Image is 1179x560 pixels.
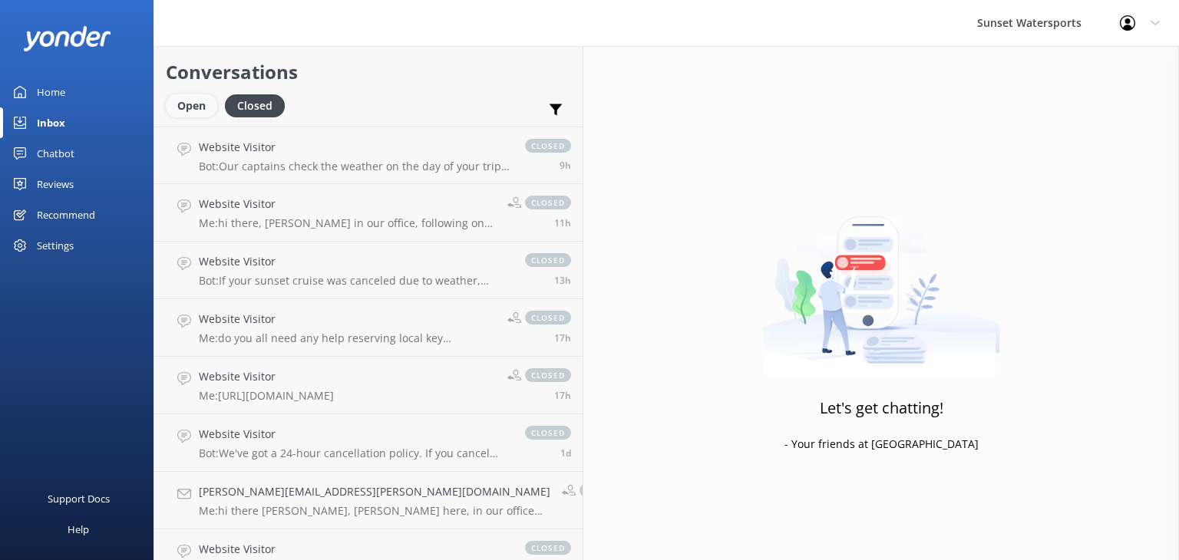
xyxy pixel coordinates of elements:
p: - Your friends at [GEOGRAPHIC_DATA] [784,436,979,453]
div: Reviews [37,169,74,199]
span: closed [525,253,571,267]
h2: Conversations [166,58,571,87]
div: Closed [225,94,285,117]
span: closed [525,311,571,324]
span: Sep 12 2025 05:52pm (UTC -05:00) America/Cancun [554,274,571,287]
img: yonder-white-logo.png [23,26,111,51]
h4: Website Visitor [199,426,510,443]
a: Website VisitorBot:Our captains check the weather on the day of your trip. If conditions are unsa... [154,127,583,184]
div: Open [166,94,217,117]
span: Sep 12 2025 02:10pm (UTC -05:00) America/Cancun [554,389,571,402]
h4: [PERSON_NAME][EMAIL_ADDRESS][PERSON_NAME][DOMAIN_NAME] [199,483,550,500]
span: closed [580,483,626,497]
div: Inbox [37,107,65,138]
span: closed [525,541,571,555]
span: Sep 12 2025 08:17pm (UTC -05:00) America/Cancun [554,216,571,229]
div: Support Docs [48,483,110,514]
a: Website VisitorBot:We've got a 24-hour cancellation policy. If you cancel more than 24 hours in a... [154,414,583,472]
div: Settings [37,230,74,261]
span: closed [525,139,571,153]
p: Bot: Our captains check the weather on the day of your trip. If conditions are unsafe, the trip w... [199,160,510,173]
h4: Website Visitor [199,196,496,212]
p: Bot: We've got a 24-hour cancellation policy. If you cancel more than 24 hours in advance, you'll... [199,446,510,460]
h3: Let's get chatting! [820,396,943,420]
div: Home [37,77,65,107]
h4: Website Visitor [199,311,496,328]
p: Me: do you all need any help reserving local key [DEMOGRAPHIC_DATA] resident here to help [199,331,496,345]
a: Website VisitorBot:If your sunset cruise was canceled due to weather, you'll receive a full refun... [154,242,583,299]
a: Closed [225,97,292,114]
span: closed [525,426,571,440]
h4: Website Visitor [199,368,334,385]
div: Chatbot [37,138,74,169]
a: [PERSON_NAME][EMAIL_ADDRESS][PERSON_NAME][DOMAIN_NAME]Me:hi there [PERSON_NAME], [PERSON_NAME] he... [154,472,583,529]
h4: Website Visitor [199,139,510,156]
h4: Website Visitor [199,541,510,558]
a: Website VisitorMe:hi there, [PERSON_NAME] in our office, following on from our chat bot - when ar... [154,184,583,242]
h4: Website Visitor [199,253,510,270]
img: artwork of a man stealing a conversation from at giant smartphone [763,184,1000,376]
p: Bot: If your sunset cruise was canceled due to weather, you'll receive a full refund. Just give o... [199,274,510,288]
div: Recommend [37,199,95,230]
a: Open [166,97,225,114]
span: closed [525,196,571,209]
p: Me: [URL][DOMAIN_NAME] [199,389,334,403]
span: Sep 12 2025 02:15pm (UTC -05:00) America/Cancun [554,331,571,344]
div: Help [68,514,89,545]
a: Website VisitorMe:[URL][DOMAIN_NAME]closed17h [154,357,583,414]
span: Sep 12 2025 10:32pm (UTC -05:00) America/Cancun [560,159,571,172]
a: Website VisitorMe:do you all need any help reserving local key [DEMOGRAPHIC_DATA] resident here t... [154,299,583,357]
span: closed [525,368,571,382]
span: Sep 12 2025 01:33am (UTC -05:00) America/Cancun [560,446,571,460]
p: Me: hi there [PERSON_NAME], [PERSON_NAME] here, in our office and following on from our chat bot [199,504,550,518]
p: Me: hi there, [PERSON_NAME] in our office, following on from our chat bot - when are you going to... [199,216,496,230]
